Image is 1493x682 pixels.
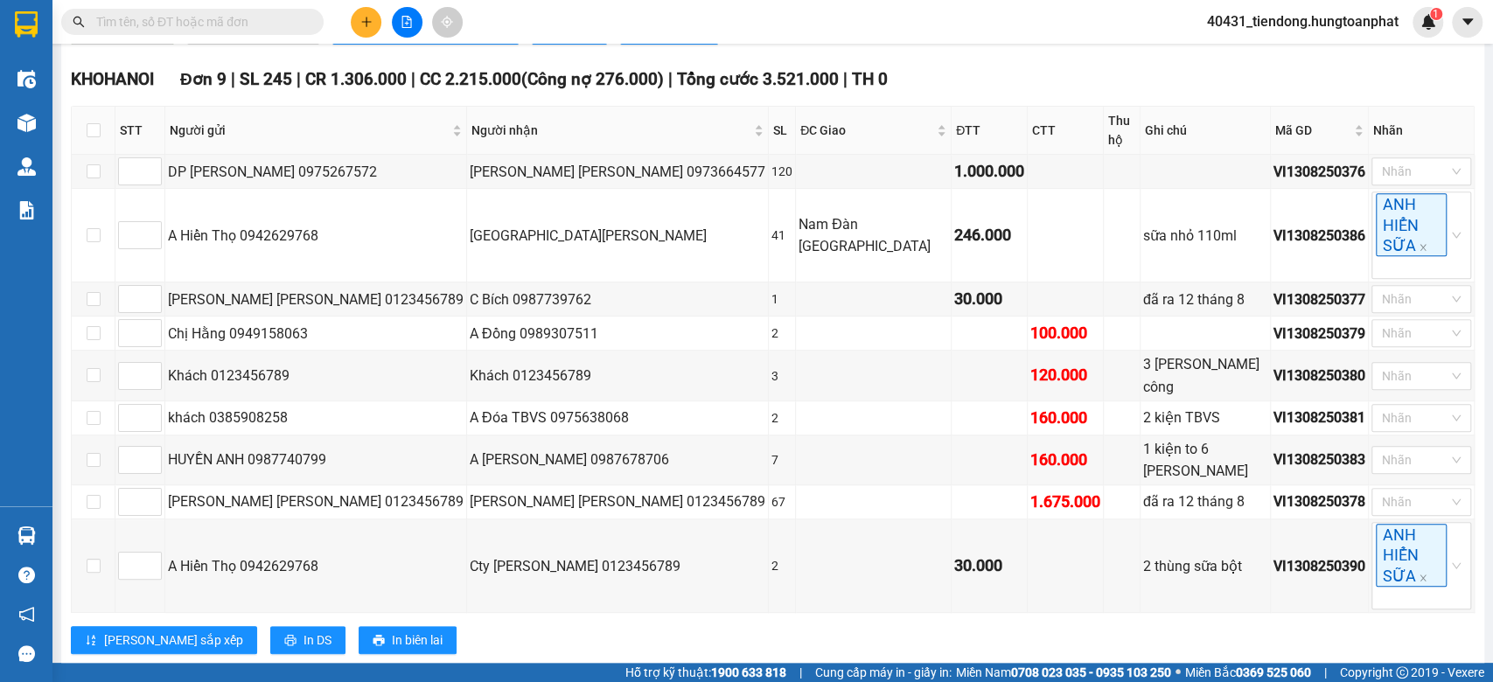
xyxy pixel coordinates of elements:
span: TH 0 [852,69,888,89]
span: [PERSON_NAME] sắp xếp [104,630,243,650]
sup: 1 [1430,8,1442,20]
div: C Bích 0987739762 [470,289,765,310]
div: 3 [771,366,792,386]
span: ⚪️ [1176,669,1181,676]
span: Đơn 9 [180,69,227,89]
div: 1 [771,289,792,309]
span: close [1419,243,1427,252]
span: In DS [303,630,331,650]
div: 2 [771,556,792,575]
th: ĐTT [952,107,1028,155]
img: solution-icon [17,201,36,219]
td: VI1308250377 [1271,282,1369,317]
td: VI1308250383 [1271,435,1369,485]
img: warehouse-icon [17,157,36,176]
div: VI1308250376 [1273,161,1365,183]
strong: 0708 023 035 - 0935 103 250 [1011,665,1171,679]
div: HUYỀN ANH 0987740799 [168,449,464,470]
button: file-add [392,7,422,38]
td: VI1308250378 [1271,485,1369,519]
div: đã ra 12 tháng 8 [1143,491,1267,512]
th: CTT [1028,107,1104,155]
span: ANH HIỂN SỮA [1376,524,1447,587]
div: 1 kiện to 6 [PERSON_NAME] [1143,438,1267,482]
div: DP [PERSON_NAME] 0975267572 [168,161,464,183]
span: Người gửi [170,121,449,140]
span: In biên lai [392,630,443,650]
div: A [PERSON_NAME] 0987678706 [470,449,765,470]
div: [PERSON_NAME] [PERSON_NAME] 0973664577 [470,161,765,183]
div: A Đóa TBVS 0975638068 [470,407,765,428]
div: đã ra 12 tháng 8 [1143,289,1267,310]
img: logo-vxr [15,11,38,38]
div: 2 [771,408,792,428]
span: copyright [1396,666,1408,679]
td: VI1308250381 [1271,401,1369,435]
span: | [411,69,415,89]
th: Ghi chú [1141,107,1271,155]
div: 3 [PERSON_NAME] công [1143,353,1267,397]
div: 1.675.000 [1030,490,1100,514]
span: | [1324,663,1327,682]
button: aim [432,7,463,38]
span: Miền Nam [956,663,1171,682]
span: | [843,69,848,89]
strong: 0369 525 060 [1236,665,1311,679]
div: 100.000 [1030,321,1100,345]
span: file-add [401,16,413,28]
div: 120 [771,162,792,181]
span: SL 245 [240,69,292,89]
span: 40431_tiendong.hungtoanphat [1193,10,1413,32]
span: ( [521,69,527,89]
span: plus [360,16,373,28]
div: A Hiển Thọ 0942629768 [168,225,464,247]
span: printer [373,634,385,648]
span: aim [441,16,453,28]
span: close [1419,574,1427,582]
button: sort-ascending[PERSON_NAME] sắp xếp [71,626,257,654]
td: VI1308250386 [1271,189,1369,282]
strong: 1900 633 818 [711,665,786,679]
td: VI1308250376 [1271,155,1369,189]
button: printerIn DS [270,626,345,654]
span: Miền Bắc [1185,663,1311,682]
span: Người nhận [471,121,750,140]
span: | [297,69,301,89]
div: 2 thùng sữa bột [1143,555,1267,577]
div: Khách 0123456789 [168,365,464,386]
div: A Hiển Thọ 0942629768 [168,555,464,577]
div: khách 0385908258 [168,407,464,428]
div: VI1308250390 [1273,555,1365,577]
div: A Đồng 0989307511 [470,323,765,344]
div: 246.000 [954,223,1024,247]
div: 120.000 [1030,363,1100,387]
span: sort-ascending [85,634,97,648]
span: Mã GD [1275,121,1350,140]
span: Hỗ trợ kỹ thuật: [625,663,786,682]
span: | [799,663,802,682]
img: warehouse-icon [17,526,36,545]
div: Nhãn [1373,121,1469,140]
div: 2 kiện TBVS [1143,407,1267,428]
span: caret-down [1460,14,1476,30]
td: VI1308250380 [1271,351,1369,400]
div: VI1308250377 [1273,289,1365,310]
img: warehouse-icon [17,114,36,132]
span: search [73,16,85,28]
button: printerIn biên lai [359,626,457,654]
div: 7 [771,450,792,470]
th: SL [769,107,796,155]
span: KHOHANOI [71,69,154,89]
span: ANH HIỂN SỮA [1376,193,1447,256]
div: 160.000 [1030,448,1100,472]
input: Tìm tên, số ĐT hoặc mã đơn [96,12,303,31]
div: Cty [PERSON_NAME] 0123456789 [470,555,765,577]
div: VI1308250381 [1273,407,1365,428]
div: 30.000 [954,287,1024,311]
span: 1 [1433,8,1439,20]
img: icon-new-feature [1420,14,1436,30]
div: Chị Hằng 0949158063 [168,323,464,344]
div: [PERSON_NAME] [PERSON_NAME] 0123456789 [470,491,765,512]
div: VI1308250380 [1273,365,1365,386]
div: [GEOGRAPHIC_DATA][PERSON_NAME] [470,225,765,247]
